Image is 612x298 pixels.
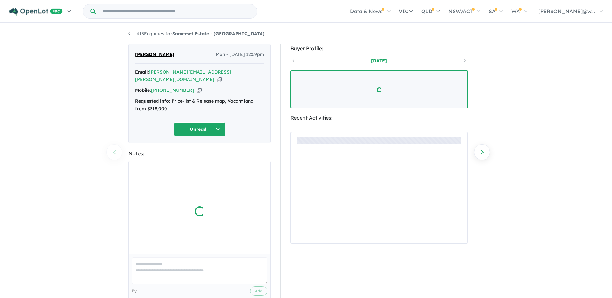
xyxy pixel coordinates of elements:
div: Recent Activities: [290,114,468,122]
div: Buyer Profile: [290,44,468,53]
span: [PERSON_NAME] [135,51,174,59]
span: [PERSON_NAME]@w... [538,8,595,14]
button: Unread [174,122,225,136]
strong: Requested info: [135,98,170,104]
a: 415Enquiries forSomerset Estate - [GEOGRAPHIC_DATA] [128,31,265,36]
span: Mon - [DATE] 12:59pm [216,51,264,59]
strong: Somerset Estate - [GEOGRAPHIC_DATA] [172,31,265,36]
a: [PHONE_NUMBER] [151,87,194,93]
button: Copy [197,87,202,94]
a: [DATE] [352,58,406,64]
strong: Email: [135,69,149,75]
div: Notes: [128,149,271,158]
div: Price-list & Release map, Vacant land from $318,000 [135,98,264,113]
button: Copy [217,76,222,83]
input: Try estate name, suburb, builder or developer [97,4,256,18]
strong: Mobile: [135,87,151,93]
nav: breadcrumb [128,30,484,38]
img: Openlot PRO Logo White [9,8,63,16]
a: [PERSON_NAME][EMAIL_ADDRESS][PERSON_NAME][DOMAIN_NAME] [135,69,231,82]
